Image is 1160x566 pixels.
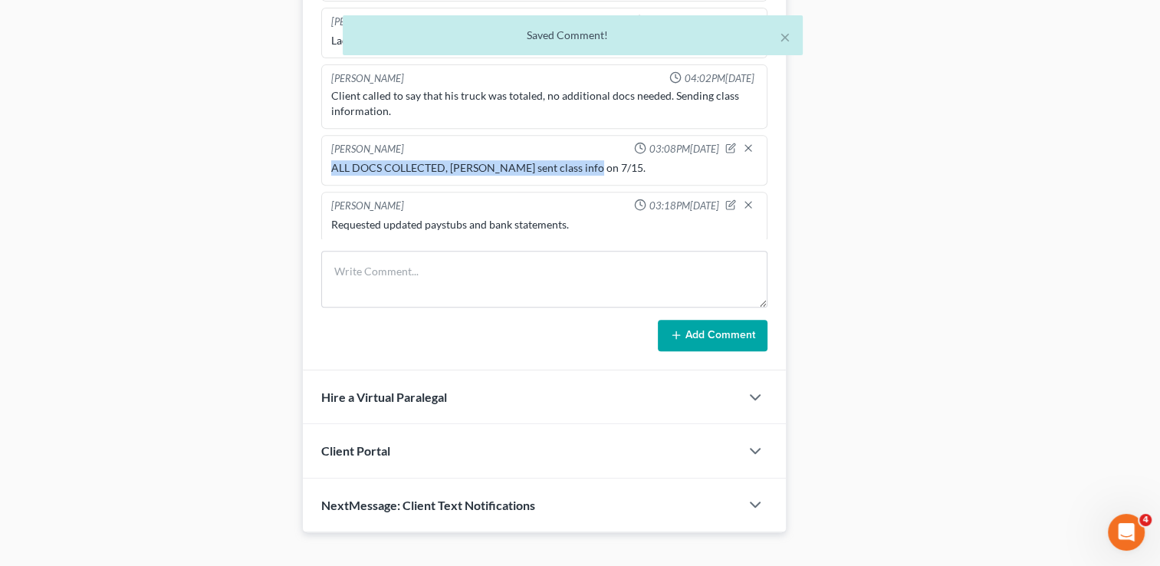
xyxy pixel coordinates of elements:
[331,160,757,176] div: ALL DOCS COLLECTED, [PERSON_NAME] sent class info on 7/15.
[685,71,754,86] span: 04:02PM[DATE]
[355,28,790,43] div: Saved Comment!
[649,199,719,213] span: 03:18PM[DATE]
[321,498,535,512] span: NextMessage: Client Text Notifications
[780,28,790,46] button: ×
[321,390,447,404] span: Hire a Virtual Paralegal
[321,443,390,458] span: Client Portal
[331,217,757,232] div: Requested updated paystubs and bank statements.
[649,142,719,156] span: 03:08PM[DATE]
[658,320,767,352] button: Add Comment
[649,15,719,29] span: 10:12AM[DATE]
[331,71,404,86] div: [PERSON_NAME]
[331,142,404,157] div: [PERSON_NAME]
[331,88,757,119] div: Client called to say that his truck was totaled, no additional docs needed. Sending class informa...
[331,199,404,214] div: [PERSON_NAME]
[1108,514,1145,551] iframe: Intercom live chat
[331,15,404,30] div: [PERSON_NAME]
[1139,514,1152,526] span: 4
